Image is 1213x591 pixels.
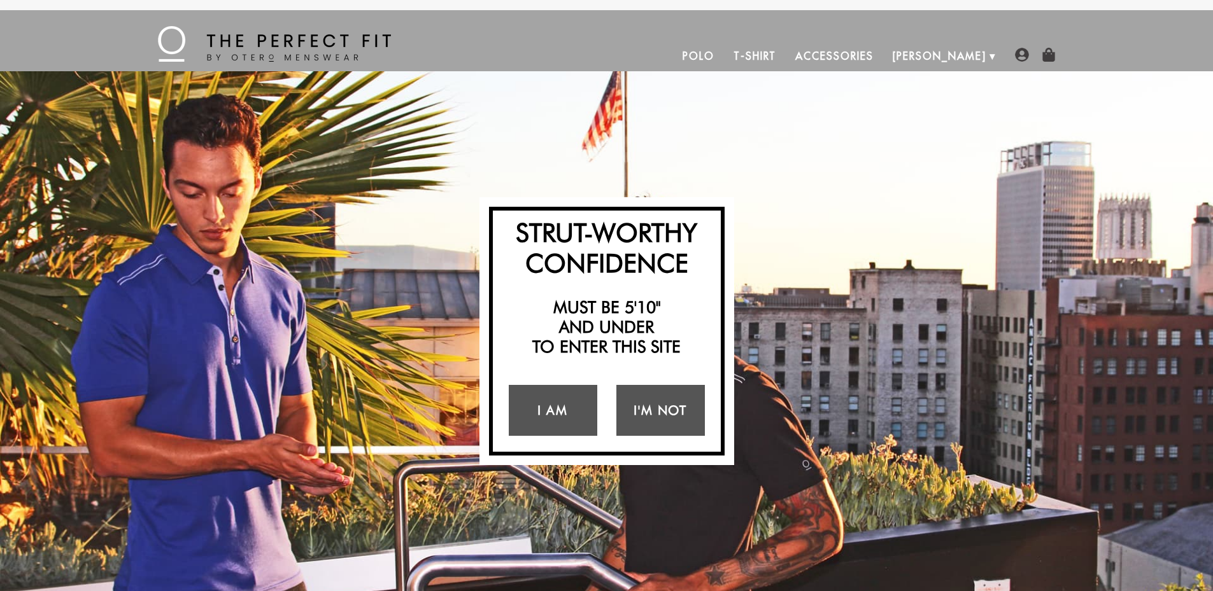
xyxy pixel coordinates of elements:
a: I'm Not [616,385,705,436]
h2: Must be 5'10" and under to enter this site [499,297,714,357]
img: shopping-bag-icon.png [1042,48,1056,62]
img: user-account-icon.png [1015,48,1029,62]
a: T-Shirt [724,41,786,71]
h2: Strut-Worthy Confidence [499,217,714,278]
a: Accessories [786,41,883,71]
a: [PERSON_NAME] [883,41,996,71]
a: Polo [673,41,724,71]
a: I Am [509,385,597,436]
img: The Perfect Fit - by Otero Menswear - Logo [158,26,391,62]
